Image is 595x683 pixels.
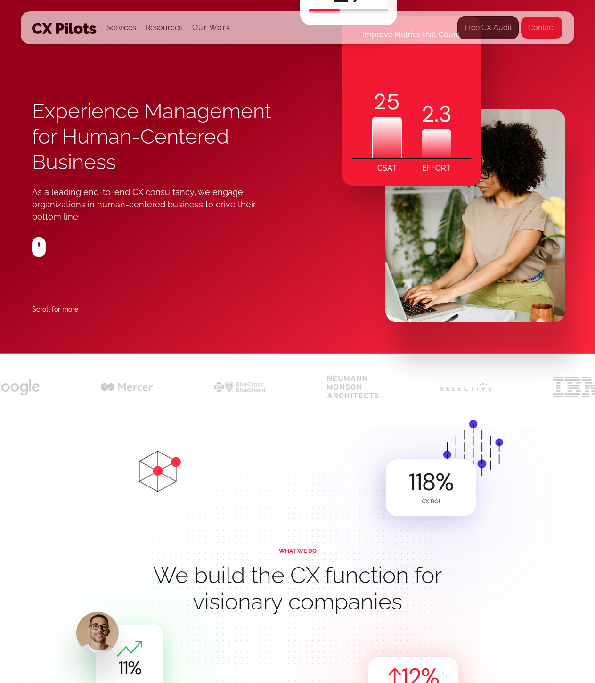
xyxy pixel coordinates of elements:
a: Free CX Audit [457,16,519,39]
a: Our Work [192,24,230,32]
div: Resources [146,21,183,34]
h1: Experience Management for Human-Centered Business [32,99,298,175]
code: 11 [118,656,128,680]
div: Scroll for more [32,303,78,316]
img: cx for bcbs [214,382,266,392]
div: CSAT [377,159,397,178]
div: Services [106,12,136,44]
img: cx for selective insurance logo [440,383,492,391]
code: 3 [439,99,452,129]
div: . [422,99,451,129]
h2: We build the CX function for visionary companies [149,562,446,615]
div: % [118,659,141,677]
div: EFFORT [422,159,451,178]
code: 118 [408,466,435,498]
div: Resources [146,12,183,44]
img: cx for neumann monson architects black logo [327,375,379,399]
a: Contact [521,16,563,39]
code: 2 [422,99,434,129]
div: 25 [372,87,402,117]
div: % [408,470,453,494]
div: As a leading end-to-end CX consultancy, we engage organizations in human-centered business to dri... [32,186,275,223]
img: cx for mercer black logo [101,383,153,391]
div: CX ROI [422,498,440,505]
div: WHAT WE DO [279,548,317,554]
div: Services [106,21,136,34]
